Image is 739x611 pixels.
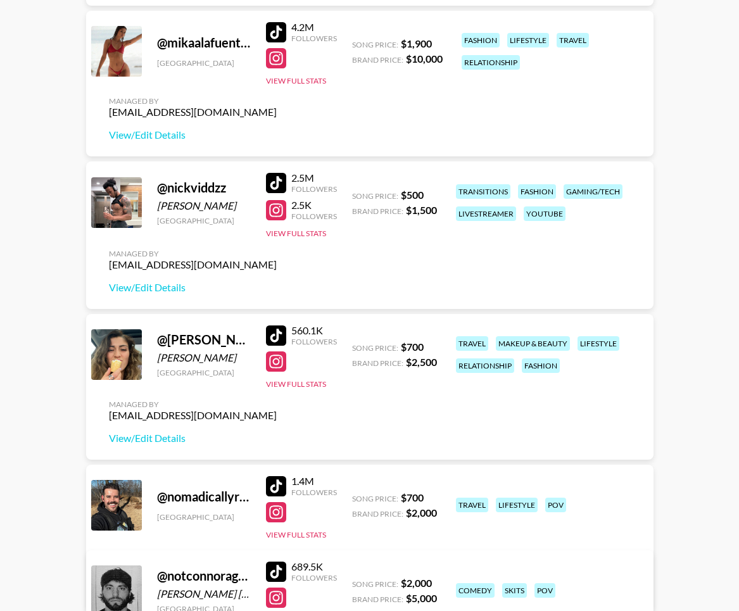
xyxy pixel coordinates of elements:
[266,530,326,539] button: View Full Stats
[291,337,337,346] div: Followers
[462,33,500,47] div: fashion
[352,595,403,604] span: Brand Price:
[534,583,555,598] div: pov
[352,55,403,65] span: Brand Price:
[522,358,560,373] div: fashion
[406,356,437,368] strong: $ 2,500
[545,498,566,512] div: pov
[291,184,337,194] div: Followers
[291,21,337,34] div: 4.2M
[352,191,398,201] span: Song Price:
[291,475,337,488] div: 1.4M
[456,358,514,373] div: relationship
[291,488,337,497] div: Followers
[157,351,251,364] div: [PERSON_NAME]
[557,33,589,47] div: travel
[109,409,277,422] div: [EMAIL_ADDRESS][DOMAIN_NAME]
[157,199,251,212] div: [PERSON_NAME]
[456,184,510,199] div: transitions
[401,491,424,503] strong: $ 700
[109,258,277,271] div: [EMAIL_ADDRESS][DOMAIN_NAME]
[109,432,277,444] a: View/Edit Details
[109,400,277,409] div: Managed By
[109,106,277,118] div: [EMAIL_ADDRESS][DOMAIN_NAME]
[352,579,398,589] span: Song Price:
[157,568,251,584] div: @ notconnoragain
[157,588,251,600] div: [PERSON_NAME] [PERSON_NAME]
[502,583,527,598] div: skits
[266,229,326,238] button: View Full Stats
[578,336,619,351] div: lifestyle
[496,498,538,512] div: lifestyle
[518,184,556,199] div: fashion
[352,358,403,368] span: Brand Price:
[507,33,549,47] div: lifestyle
[157,35,251,51] div: @ mikaalafuente_
[291,172,337,184] div: 2.5M
[456,583,495,598] div: comedy
[109,249,277,258] div: Managed By
[291,573,337,583] div: Followers
[157,216,251,225] div: [GEOGRAPHIC_DATA]
[462,55,520,70] div: relationship
[496,336,570,351] div: makeup & beauty
[401,577,432,589] strong: $ 2,000
[157,180,251,196] div: @ nickviddzz
[352,494,398,503] span: Song Price:
[291,34,337,43] div: Followers
[266,379,326,389] button: View Full Stats
[291,199,337,211] div: 2.5K
[291,324,337,337] div: 560.1K
[157,489,251,505] div: @ nomadicallyryan
[524,206,565,221] div: youtube
[157,512,251,522] div: [GEOGRAPHIC_DATA]
[401,189,424,201] strong: $ 500
[456,498,488,512] div: travel
[456,206,516,221] div: livestreamer
[266,76,326,85] button: View Full Stats
[291,211,337,221] div: Followers
[352,40,398,49] span: Song Price:
[352,206,403,216] span: Brand Price:
[157,332,251,348] div: @ [PERSON_NAME].[PERSON_NAME]
[157,368,251,377] div: [GEOGRAPHIC_DATA]
[401,341,424,353] strong: $ 700
[406,592,437,604] strong: $ 5,000
[406,204,437,216] strong: $ 1,500
[352,509,403,519] span: Brand Price:
[352,343,398,353] span: Song Price:
[401,37,432,49] strong: $ 1,900
[109,96,277,106] div: Managed By
[456,336,488,351] div: travel
[109,129,277,141] a: View/Edit Details
[406,53,443,65] strong: $ 10,000
[109,281,277,294] a: View/Edit Details
[157,58,251,68] div: [GEOGRAPHIC_DATA]
[564,184,622,199] div: gaming/tech
[406,507,437,519] strong: $ 2,000
[291,560,337,573] div: 689.5K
